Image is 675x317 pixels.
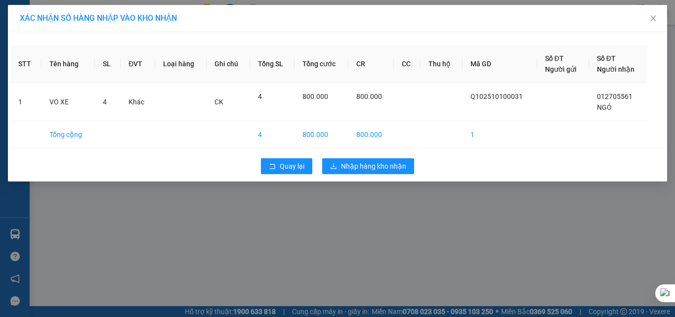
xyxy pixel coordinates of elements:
[121,45,155,83] th: ĐVT
[42,45,94,83] th: Tên hàng
[545,65,577,73] span: Người gửi
[250,45,295,83] th: Tổng SL
[463,45,537,83] th: Mã GD
[207,45,250,83] th: Ghi chú
[121,83,155,121] td: Khác
[341,161,406,172] span: Nhập hàng kho nhận
[356,92,382,100] span: 800.000
[463,121,537,148] td: 1
[394,45,421,83] th: CC
[322,158,414,174] button: downloadNhập hàng kho nhận
[261,158,312,174] button: rollbackQuay lại
[545,54,564,62] span: Số ĐT
[295,45,348,83] th: Tổng cước
[302,92,328,100] span: 800.000
[250,121,295,148] td: 4
[597,92,633,100] span: 012705561
[295,121,348,148] td: 800.000
[42,121,94,148] td: Tổng cộng
[280,161,304,172] span: Quay lại
[597,65,634,73] span: Người nhận
[20,13,177,23] span: XÁC NHẬN SỐ HÀNG NHẬP VÀO KHO NHẬN
[330,163,337,171] span: download
[269,163,276,171] span: rollback
[155,45,207,83] th: Loại hàng
[649,14,657,22] span: close
[103,98,107,106] span: 4
[421,45,462,83] th: Thu hộ
[348,121,394,148] td: 800.000
[470,92,523,100] span: Q102510100031
[95,45,121,83] th: SL
[10,45,42,83] th: STT
[597,54,616,62] span: Số ĐT
[214,98,223,106] span: CK
[597,103,612,111] span: NGÓ
[258,92,262,100] span: 4
[639,5,667,33] button: Close
[42,83,94,121] td: VO XE
[348,45,394,83] th: CR
[10,83,42,121] td: 1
